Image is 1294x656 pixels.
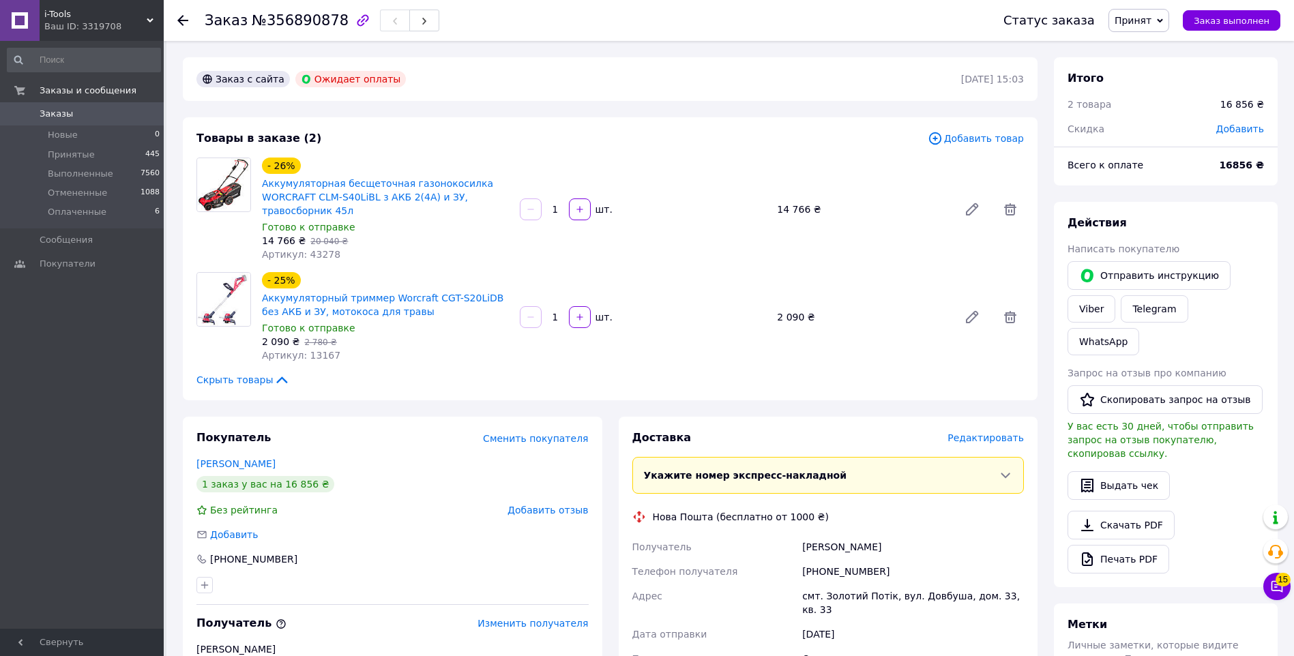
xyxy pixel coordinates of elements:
span: Написать покупателю [1068,243,1179,254]
span: Принятые [48,149,95,161]
span: 14 766 ₴ [262,235,306,246]
span: Метки [1068,618,1107,631]
span: Скрыть товары [196,373,290,387]
span: Дата отправки [632,629,707,640]
span: Получатель [196,616,286,629]
span: 2 780 ₴ [304,338,336,347]
div: Вернуться назад [177,14,188,27]
span: 2 товара [1068,99,1111,110]
div: [PERSON_NAME] [196,642,589,656]
span: Добавить [1216,123,1264,134]
div: Статус заказа [1003,14,1095,27]
span: 20 040 ₴ [310,237,348,246]
span: 15 [1276,571,1291,585]
span: Сменить покупателя [483,433,588,444]
a: Аккумуляторная бесщеточная газонокосилка WORCRAFT CLM‑S40LiBL з АКБ 2(4А) и ЗУ, травосборник 45л [262,178,493,216]
a: Аккумуляторный триммер Worcraft CGT-S20LiDB без АКБ и ЗУ, мотокоса для травы [262,293,503,317]
span: 445 [145,149,160,161]
span: Заказы и сообщения [40,85,136,97]
span: Добавить [210,529,258,540]
span: Всего к оплате [1068,160,1143,170]
span: Получатель [632,541,692,552]
input: Поиск [7,48,161,72]
span: 7560 [141,168,160,180]
div: - 25% [262,272,301,288]
img: Аккумуляторная бесщеточная газонокосилка WORCRAFT CLM‑S40LiBL з АКБ 2(4А) и ЗУ, травосборник 45л [197,158,250,211]
div: 2 090 ₴ [771,308,953,327]
span: Новые [48,129,78,141]
img: Аккумуляторный триммер Worcraft CGT-S20LiDB без АКБ и ЗУ, мотокоса для травы [197,273,250,326]
span: 6 [155,206,160,218]
span: Добавить отзыв [508,505,588,516]
span: Принят [1115,15,1151,26]
div: Ваш ID: 3319708 [44,20,164,33]
div: [PHONE_NUMBER] [209,552,299,566]
span: Сообщения [40,234,93,246]
div: 1 заказ у вас на 16 856 ₴ [196,476,334,492]
span: 1088 [141,187,160,199]
button: Заказ выполнен [1183,10,1280,31]
div: Нова Пошта (бесплатно от 1000 ₴) [649,510,832,524]
a: Viber [1068,295,1115,323]
span: У вас есть 30 дней, чтобы отправить запрос на отзыв покупателю, скопировав ссылку. [1068,421,1254,459]
div: [PHONE_NUMBER] [799,559,1027,584]
a: Редактировать [958,196,986,223]
div: [PERSON_NAME] [799,535,1027,559]
a: Редактировать [958,303,986,331]
span: Удалить [997,196,1024,223]
span: Оплаченные [48,206,106,218]
a: [PERSON_NAME] [196,458,276,469]
span: Заказы [40,108,73,120]
span: Укажите номер экспресс-накладной [644,470,847,481]
span: 2 090 ₴ [262,336,299,347]
span: Отмененные [48,187,107,199]
span: Итого [1068,72,1104,85]
div: шт. [592,310,614,324]
span: №356890878 [252,12,349,29]
span: Изменить получателя [477,618,588,629]
div: смт. Золотий Потік, вул. Довбуша, дом. 33, кв. 33 [799,584,1027,622]
span: Удалить [997,303,1024,331]
span: Адрес [632,591,662,601]
div: Ожидает оплаты [295,71,407,87]
span: Покупатели [40,258,95,270]
div: - 26% [262,158,301,174]
span: Покупатель [196,431,271,444]
span: Добавить товар [928,131,1024,146]
button: Выдать чек [1068,471,1170,500]
span: Товары в заказе (2) [196,132,321,145]
span: Скидка [1068,123,1104,134]
span: Без рейтинга [210,505,278,516]
span: Готово к отправке [262,323,355,333]
button: Скопировать запрос на отзыв [1068,385,1263,414]
a: WhatsApp [1068,328,1139,355]
span: Заказ [205,12,248,29]
span: Артикул: 43278 [262,249,340,260]
div: 14 766 ₴ [771,200,953,219]
span: 0 [155,129,160,141]
a: Печать PDF [1068,545,1169,573]
span: Телефон получателя [632,566,738,577]
a: Telegram [1121,295,1188,323]
b: 16856 ₴ [1219,160,1264,170]
span: Заказ выполнен [1194,16,1269,26]
div: Заказ с сайта [196,71,290,87]
span: Доставка [632,431,692,444]
div: [DATE] [799,622,1027,646]
span: Действия [1068,216,1127,229]
span: Готово к отправке [262,222,355,233]
button: Чат с покупателем15 [1263,573,1291,600]
div: 16 856 ₴ [1220,98,1264,111]
div: шт. [592,203,614,216]
span: Артикул: 13167 [262,350,340,361]
span: Редактировать [947,432,1024,443]
button: Отправить инструкцию [1068,261,1231,290]
a: Скачать PDF [1068,511,1175,539]
span: Выполненные [48,168,113,180]
span: Запрос на отзыв про компанию [1068,368,1226,378]
time: [DATE] 15:03 [961,74,1024,85]
span: i-Tools [44,8,147,20]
